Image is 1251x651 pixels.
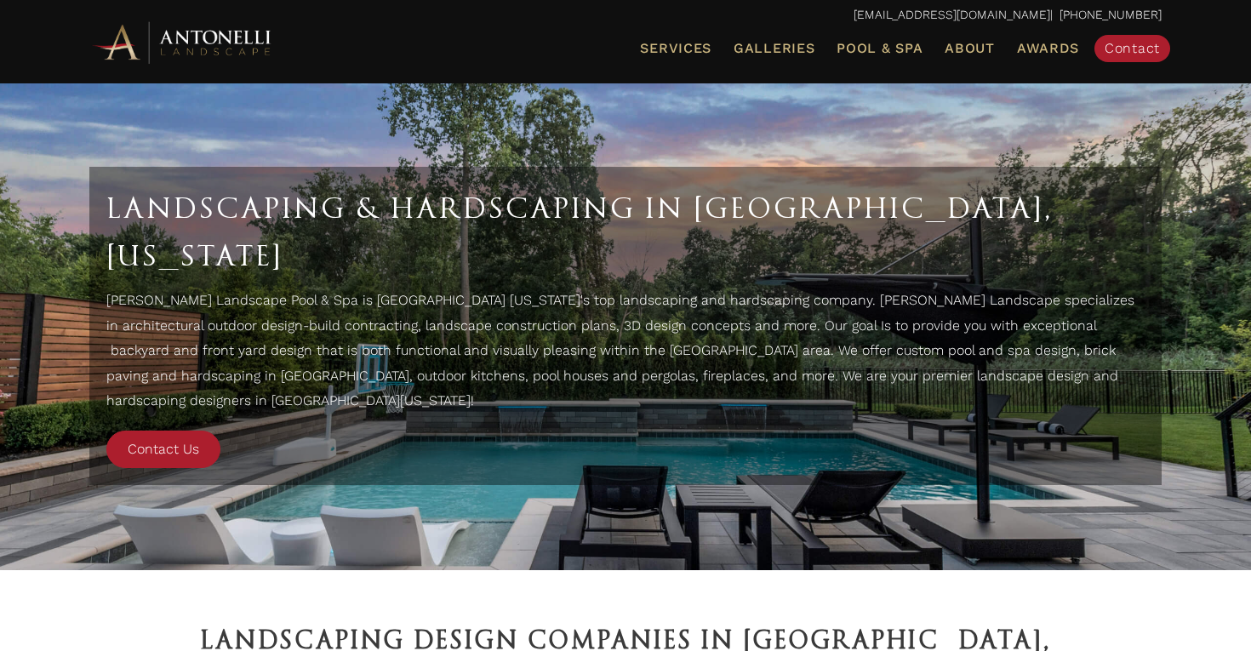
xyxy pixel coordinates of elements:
[1010,37,1086,60] a: Awards
[1094,35,1170,62] a: Contact
[734,40,814,56] span: Galleries
[89,4,1162,26] p: | [PHONE_NUMBER]
[830,37,929,60] a: Pool & Spa
[837,40,923,56] span: Pool & Spa
[633,37,718,60] a: Services
[1105,40,1160,56] span: Contact
[106,184,1145,279] h1: Landscaping & Hardscaping in [GEOGRAPHIC_DATA], [US_STATE]
[938,37,1002,60] a: About
[854,8,1050,21] a: [EMAIL_ADDRESS][DOMAIN_NAME]
[640,42,711,55] span: Services
[1017,40,1079,56] span: Awards
[727,37,821,60] a: Galleries
[945,42,995,55] span: About
[106,431,220,468] a: Contact Us
[128,441,199,457] span: Contact Us
[106,288,1145,422] p: [PERSON_NAME] Landscape Pool & Spa is [GEOGRAPHIC_DATA] [US_STATE]'s top landscaping and hardscap...
[89,19,277,66] img: Antonelli Horizontal Logo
